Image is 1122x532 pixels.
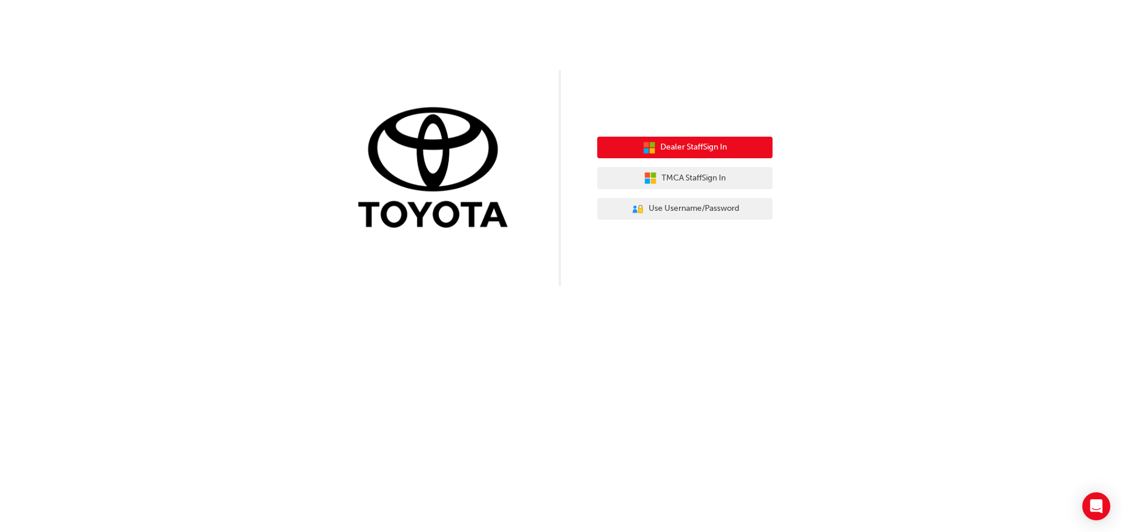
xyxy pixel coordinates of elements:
button: TMCA StaffSign In [597,167,773,189]
span: Dealer Staff Sign In [660,141,727,154]
img: Trak [349,105,525,234]
button: Dealer StaffSign In [597,137,773,159]
span: TMCA Staff Sign In [662,172,726,185]
button: Use Username/Password [597,198,773,220]
span: Use Username/Password [649,202,739,215]
div: Open Intercom Messenger [1082,492,1110,520]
